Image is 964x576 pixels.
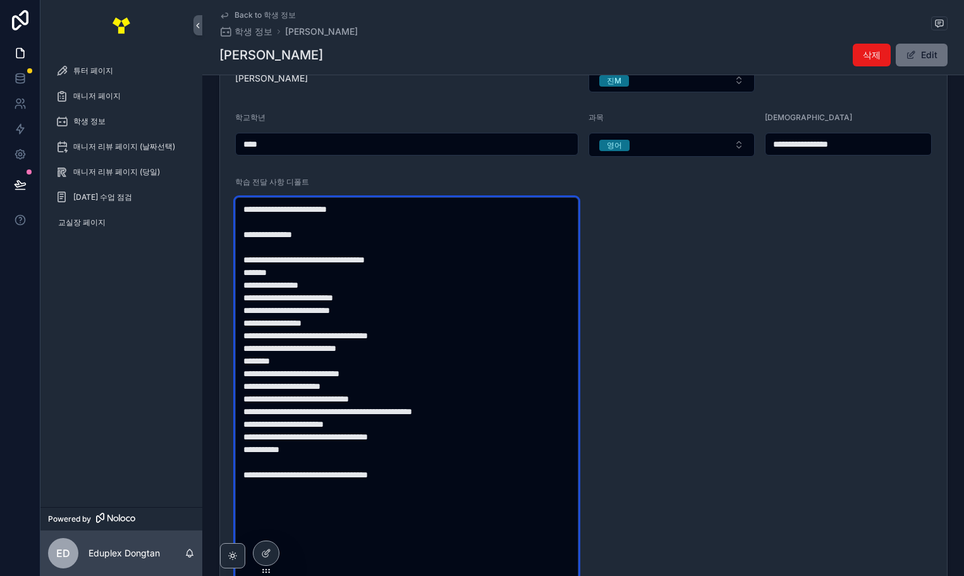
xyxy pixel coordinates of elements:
[88,547,160,560] p: Eduplex Dongtan
[40,51,202,250] div: scrollable content
[896,44,948,66] button: Edit
[853,44,891,66] button: 삭제
[48,135,195,158] a: 매니저 리뷰 페이지 (날짜선택)
[285,25,358,38] a: [PERSON_NAME]
[235,72,578,85] span: [PERSON_NAME]
[235,177,309,187] span: 학습 전달 사항 디폴트
[589,68,755,92] button: Select Button
[73,192,132,202] span: [DATE] 수업 점검
[765,113,852,122] span: [DEMOGRAPHIC_DATA]
[219,46,323,64] h1: [PERSON_NAME]
[607,140,622,151] div: 영어
[48,211,195,234] a: 교실장 페이지
[73,91,121,101] span: 매니저 페이지
[219,25,272,38] a: 학생 정보
[73,116,106,126] span: 학생 정보
[589,133,755,157] button: Select Button
[48,514,91,524] span: Powered by
[40,507,202,530] a: Powered by
[863,49,881,61] span: 삭제
[607,75,621,87] div: 진M
[48,59,195,82] a: 튜터 페이지
[111,15,131,35] img: App logo
[48,85,195,107] a: 매니저 페이지
[235,10,296,20] span: Back to 학생 정보
[235,113,265,122] span: 학교학년
[58,218,106,228] span: 교실장 페이지
[48,110,195,133] a: 학생 정보
[235,25,272,38] span: 학생 정보
[48,186,195,209] a: [DATE] 수업 점검
[589,113,604,122] span: 과목
[48,161,195,183] a: 매니저 리뷰 페이지 (당일)
[73,66,113,76] span: 튜터 페이지
[219,10,296,20] a: Back to 학생 정보
[73,142,175,152] span: 매니저 리뷰 페이지 (날짜선택)
[73,167,160,177] span: 매니저 리뷰 페이지 (당일)
[56,546,70,561] span: ED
